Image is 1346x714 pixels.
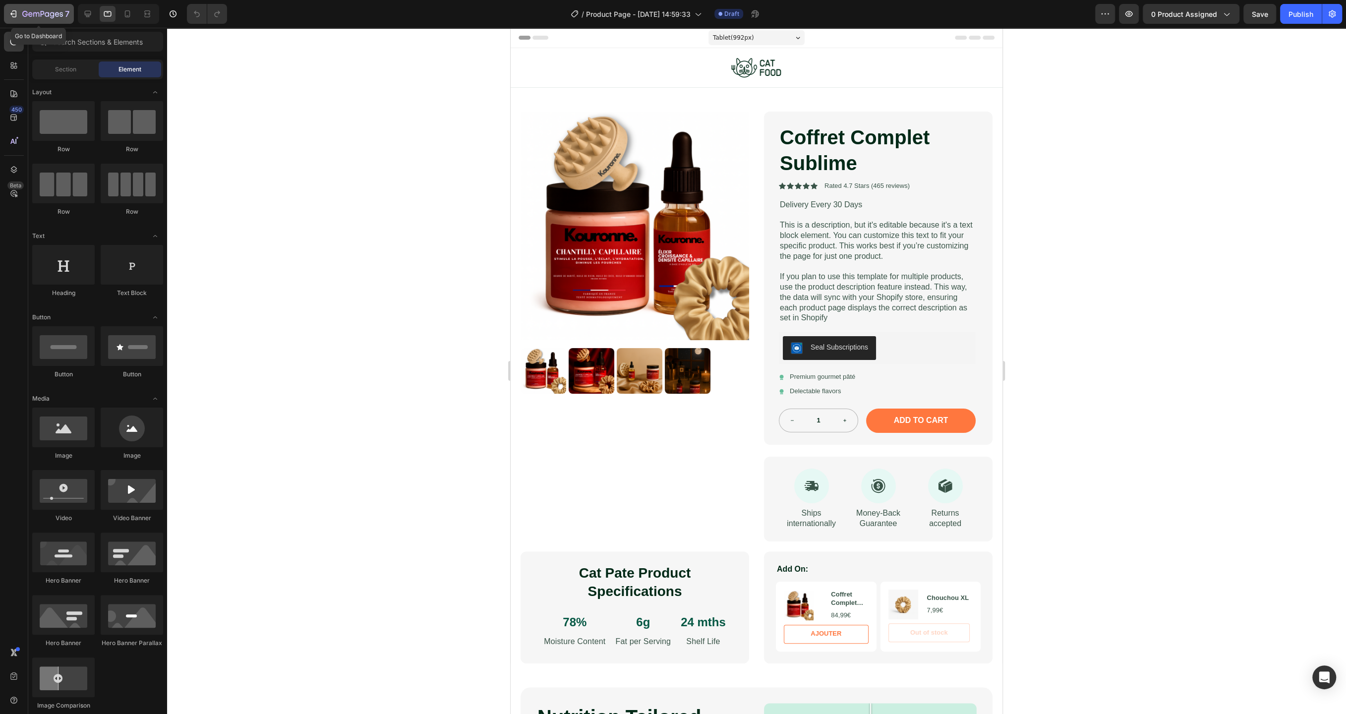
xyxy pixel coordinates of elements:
button: 0 product assigned [1143,4,1239,24]
button: Publish [1280,4,1322,24]
div: Button [101,370,163,379]
div: Open Intercom Messenger [1312,665,1336,689]
span: Toggle open [147,228,163,244]
span: Element [118,65,141,74]
div: Hero Banner [32,576,95,585]
span: Section [55,65,76,74]
div: Video [32,514,95,523]
button: 7 [4,4,74,24]
div: Video Banner [101,514,163,523]
button: Save [1243,4,1276,24]
div: Row [32,207,95,216]
span: Button [32,313,51,322]
div: Row [101,207,163,216]
iframe: Design area [511,28,1002,714]
span: Draft [724,9,739,18]
div: Beta [7,181,24,189]
div: Image [101,451,163,460]
div: 450 [9,106,24,114]
span: Layout [32,88,52,97]
div: Hero Banner [32,639,95,648]
input: Search Sections & Elements [32,32,163,52]
div: Undo/Redo [187,4,227,24]
p: 7 [65,8,69,20]
div: Image [32,451,95,460]
span: Media [32,394,50,403]
span: / [582,9,584,19]
span: 0 product assigned [1151,9,1217,19]
div: Hero Banner Parallax [101,639,163,648]
span: Text [32,232,45,240]
div: Heading [32,289,95,297]
span: Toggle open [147,391,163,407]
div: Text Block [101,289,163,297]
div: Row [32,145,95,154]
span: Product Page - [DATE] 14:59:33 [586,9,691,19]
div: Hero Banner [101,576,163,585]
span: Save [1252,10,1268,18]
span: Toggle open [147,84,163,100]
span: Toggle open [147,309,163,325]
div: Image Comparison [32,701,95,710]
div: Publish [1288,9,1313,19]
div: Row [101,145,163,154]
div: Button [32,370,95,379]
